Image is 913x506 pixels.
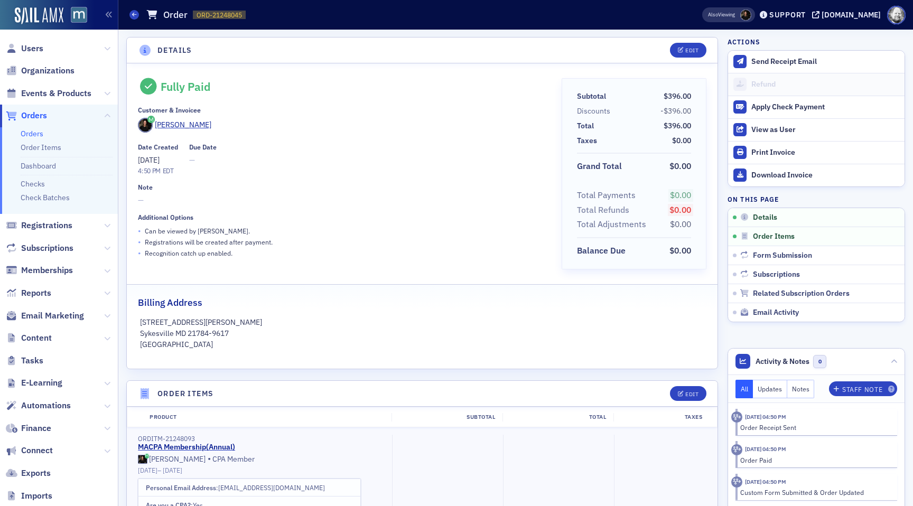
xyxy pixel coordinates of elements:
[21,490,52,502] span: Imports
[740,455,890,465] div: Order Paid
[21,467,51,479] span: Exports
[21,310,84,322] span: Email Marketing
[21,88,91,99] span: Events & Products
[142,413,392,421] div: Product
[140,339,705,350] p: [GEOGRAPHIC_DATA]
[708,11,718,18] div: Also
[753,251,812,260] span: Form Submission
[21,423,51,434] span: Finance
[138,226,141,237] span: •
[6,400,71,411] a: Automations
[21,377,62,389] span: E-Learning
[6,310,84,322] a: Email Marketing
[769,10,806,20] div: Support
[728,118,905,141] button: View as User
[15,7,63,24] img: SailAMX
[670,43,706,58] button: Edit
[21,332,52,344] span: Content
[138,213,193,221] div: Additional Options
[577,245,626,257] div: Balance Due
[670,219,691,229] span: $0.00
[6,490,52,502] a: Imports
[822,10,881,20] div: [DOMAIN_NAME]
[672,136,691,145] span: $0.00
[21,110,47,121] span: Orders
[6,220,72,231] a: Registrations
[577,160,626,173] span: Grand Total
[138,443,235,452] a: MACPA Membership(Annual)
[6,377,62,389] a: E-Learning
[577,160,622,173] div: Grand Total
[6,110,47,121] a: Orders
[577,245,629,257] span: Balance Due
[669,245,691,256] span: $0.00
[745,445,786,453] time: 7/30/2025 04:50 PM
[189,143,217,151] div: Due Date
[813,355,826,368] span: 0
[731,411,742,423] div: Activity
[392,413,502,421] div: Subtotal
[138,435,385,443] div: ORDITM-21248093
[829,381,897,396] button: Staff Note
[138,118,211,133] a: [PERSON_NAME]
[138,454,385,474] div: CPA Member
[577,189,636,202] div: Total Payments
[753,232,795,241] span: Order Items
[577,106,610,117] div: Discounts
[502,413,613,421] div: Total
[138,143,178,151] div: Date Created
[751,125,899,135] div: View as User
[21,400,71,411] span: Automations
[21,287,51,299] span: Reports
[157,388,213,399] h4: Order Items
[140,317,705,328] p: [STREET_ADDRESS][PERSON_NAME]
[577,135,597,146] div: Taxes
[745,478,786,485] time: 7/30/2025 04:50 PM
[6,445,53,456] a: Connect
[728,51,905,73] button: Send Receipt Email
[138,155,160,165] span: [DATE]
[146,483,216,492] span: Personal Email Address
[138,455,206,464] a: [PERSON_NAME]
[669,161,691,171] span: $0.00
[753,380,787,398] button: Updates
[21,161,56,171] a: Dashboard
[577,135,601,146] span: Taxes
[21,179,45,189] a: Checks
[751,80,899,89] div: Refund
[138,195,546,206] span: —
[664,121,691,130] span: $396.00
[812,11,884,18] button: [DOMAIN_NAME]
[745,413,786,420] time: 7/30/2025 04:50 PM
[740,488,890,497] div: Custom Form Submitted & Order Updated
[138,106,201,114] div: Customer & Invoicee
[149,455,206,464] div: [PERSON_NAME]
[71,7,87,23] img: SailAMX
[6,43,43,54] a: Users
[728,194,905,204] h4: On this page
[145,248,232,258] p: Recognition catch up enabled.
[218,483,325,492] span: [EMAIL_ADDRESS][DOMAIN_NAME]
[787,380,815,398] button: Notes
[728,164,905,186] a: Download Invoice
[140,328,705,339] p: Sykesville MD 21784-9617
[208,454,211,464] span: •
[155,119,211,130] div: [PERSON_NAME]
[731,476,742,488] div: Activity
[740,423,890,432] div: Order Receipt Sent
[197,11,242,20] span: ORD-21248045
[21,445,53,456] span: Connect
[21,355,43,367] span: Tasks
[21,193,70,202] a: Check Batches
[751,57,899,67] div: Send Receipt Email
[670,190,691,200] span: $0.00
[577,91,606,102] div: Subtotal
[731,444,742,455] div: Activity
[577,189,639,202] span: Total Payments
[21,242,73,254] span: Subscriptions
[6,88,91,99] a: Events & Products
[887,6,906,24] span: Profile
[145,226,250,236] p: Can be viewed by [PERSON_NAME] .
[157,45,192,56] h4: Details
